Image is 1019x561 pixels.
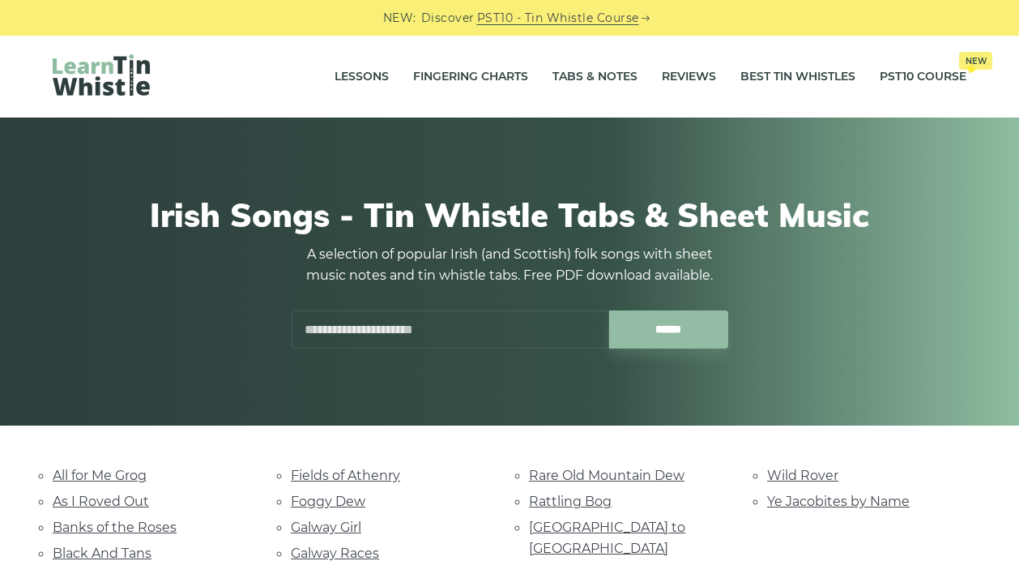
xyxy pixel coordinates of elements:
a: Rattling Bog [529,494,612,509]
a: Reviews [662,57,716,97]
a: All for Me Grog [53,468,147,483]
a: Fingering Charts [413,57,528,97]
a: Best Tin Whistles [740,57,855,97]
a: PST10 CourseNew [880,57,966,97]
a: Rare Old Mountain Dew [529,468,684,483]
a: Ye Jacobites by Name [767,494,910,509]
a: Wild Rover [767,468,838,483]
h1: Irish Songs - Tin Whistle Tabs & Sheet Music [53,195,966,234]
a: Fields of Athenry [291,468,400,483]
a: Galway Races [291,546,379,561]
a: [GEOGRAPHIC_DATA] to [GEOGRAPHIC_DATA] [529,520,685,556]
a: Galway Girl [291,520,361,535]
img: LearnTinWhistle.com [53,54,150,96]
a: Foggy Dew [291,494,365,509]
a: Tabs & Notes [552,57,637,97]
a: Lessons [335,57,389,97]
span: New [959,52,992,70]
a: As I Roved Out [53,494,149,509]
p: A selection of popular Irish (and Scottish) folk songs with sheet music notes and tin whistle tab... [291,244,728,286]
a: Black And Tans [53,546,151,561]
a: Banks of the Roses [53,520,177,535]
